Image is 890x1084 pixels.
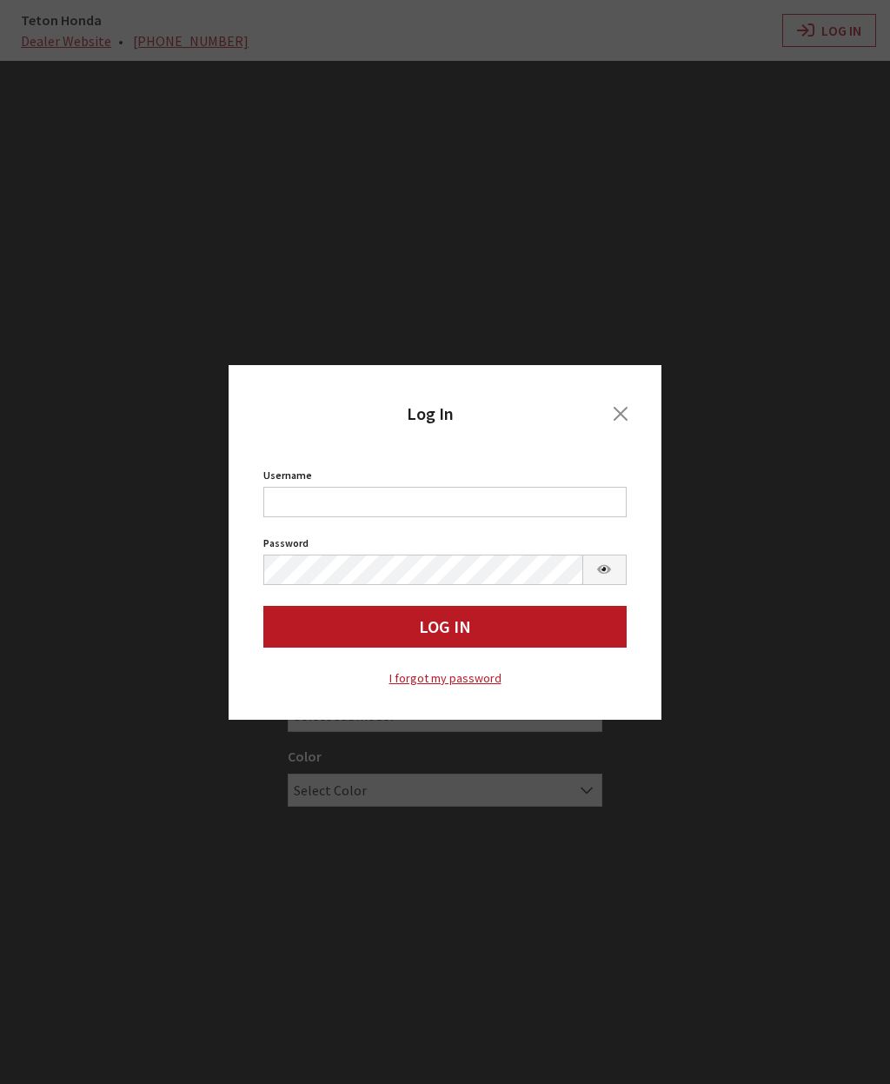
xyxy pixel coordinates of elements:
[263,668,627,688] a: I forgot my password
[263,400,596,428] h2: Log In
[263,535,309,551] label: Password
[596,400,644,428] button: Close
[582,555,628,585] button: Show Password
[263,606,627,648] button: Log In
[263,468,312,483] label: Username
